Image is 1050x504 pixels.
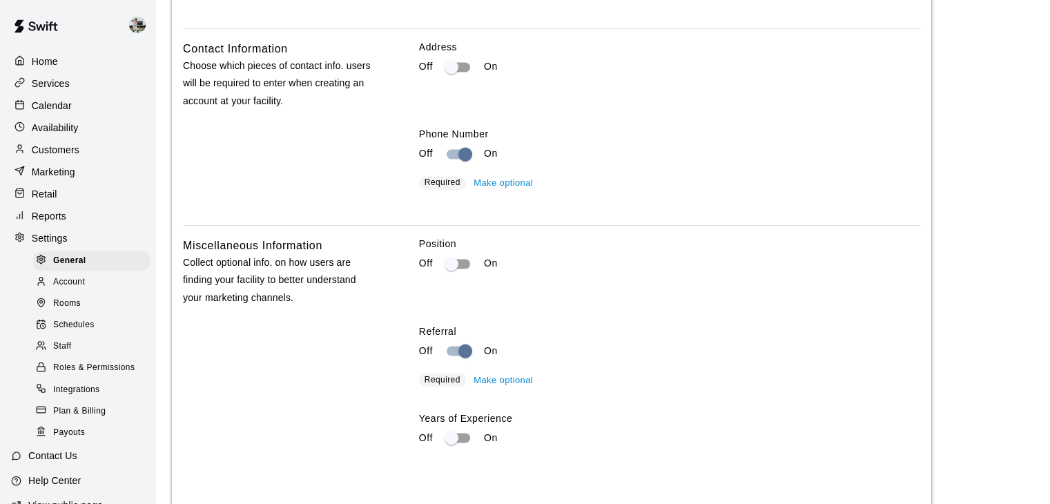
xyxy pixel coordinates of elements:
[419,146,433,161] p: Off
[419,430,433,445] p: Off
[33,336,155,358] a: Staff
[33,358,155,379] a: Roles & Permissions
[11,51,144,72] a: Home
[53,405,106,418] span: Plan & Billing
[53,254,86,268] span: General
[11,206,144,226] a: Reports
[53,297,81,311] span: Rooms
[53,426,85,440] span: Payouts
[33,337,150,356] div: Staff
[419,237,920,251] label: Position
[33,250,155,271] a: General
[419,324,920,338] label: Referral
[32,143,79,157] p: Customers
[183,40,288,58] h6: Contact Information
[11,228,144,249] a: Settings
[470,173,536,194] button: Make optional
[425,374,460,384] span: Required
[28,474,81,487] p: Help Center
[419,411,920,425] label: Years of Experience
[484,256,498,271] p: On
[126,11,155,39] div: Matt Hill
[32,209,66,223] p: Reports
[11,139,144,160] a: Customers
[32,187,57,201] p: Retail
[53,340,71,353] span: Staff
[33,380,150,400] div: Integrations
[53,361,135,375] span: Roles & Permissions
[11,117,144,138] a: Availability
[32,99,72,113] p: Calendar
[32,77,70,90] p: Services
[33,358,150,378] div: Roles & Permissions
[33,316,150,335] div: Schedules
[33,423,150,443] div: Payouts
[183,57,375,110] p: Choose which pieces of contact info. users will be required to enter when creating an account at ...
[11,162,144,182] a: Marketing
[470,369,536,391] button: Make optional
[419,59,433,74] p: Off
[419,40,920,54] label: Address
[53,383,100,397] span: Integrations
[28,449,77,463] p: Contact Us
[32,121,79,135] p: Availability
[419,343,433,358] p: Off
[32,55,58,68] p: Home
[419,256,433,271] p: Off
[419,127,920,141] label: Phone Number
[33,315,155,336] a: Schedules
[33,294,150,313] div: Rooms
[32,165,75,179] p: Marketing
[484,430,498,445] p: On
[11,73,144,94] a: Services
[484,343,498,358] p: On
[32,231,68,245] p: Settings
[33,379,155,400] a: Integrations
[53,275,85,289] span: Account
[33,251,150,271] div: General
[33,400,155,422] a: Plan & Billing
[484,59,498,74] p: On
[33,422,155,443] a: Payouts
[33,271,155,293] a: Account
[11,184,144,204] a: Retail
[183,237,322,255] h6: Miscellaneous Information
[33,293,155,315] a: Rooms
[33,402,150,421] div: Plan & Billing
[11,95,144,116] a: Calendar
[129,17,146,33] img: Matt Hill
[484,146,498,161] p: On
[33,273,150,292] div: Account
[425,177,460,187] span: Required
[53,318,95,332] span: Schedules
[183,254,375,307] p: Collect optional info. on how users are finding your facility to better understand your marketing...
